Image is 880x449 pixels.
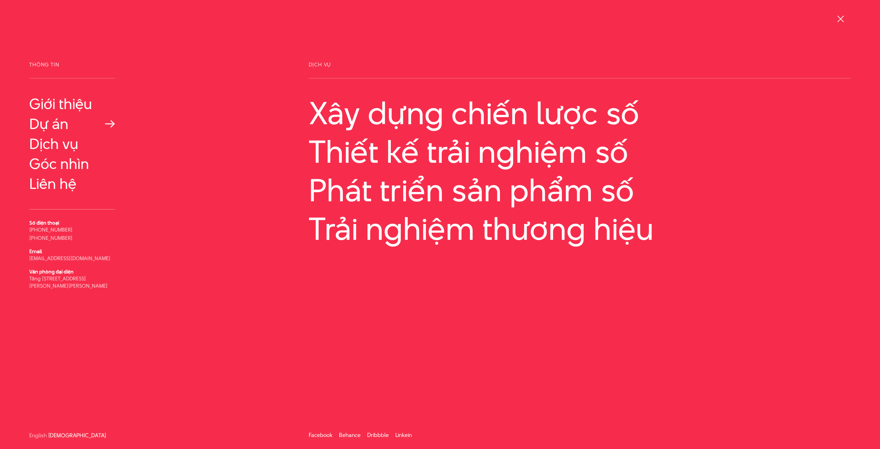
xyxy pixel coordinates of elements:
[29,156,115,172] a: Góc nhìn
[395,431,412,439] a: Linkein
[309,173,851,208] a: Phát triển sản phẩm số
[29,96,115,112] a: Giới thiệu
[309,431,332,439] a: Facebook
[29,275,115,289] p: Tầng [STREET_ADDRESS][PERSON_NAME][PERSON_NAME]
[309,211,851,246] a: Trải nghiệm thương hiệu
[309,134,851,169] a: Thiết kế trải nghiệm số
[309,62,851,78] span: Dịch vụ
[29,116,115,132] a: Dự án
[339,431,361,439] a: Behance
[29,136,115,152] a: Dịch vụ
[367,431,389,439] a: Dribbble
[309,96,851,131] a: Xây dựng chiến lược số
[29,255,110,262] a: [EMAIL_ADDRESS][DOMAIN_NAME]
[29,62,115,78] span: Thông tin
[29,175,115,192] a: Liên hệ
